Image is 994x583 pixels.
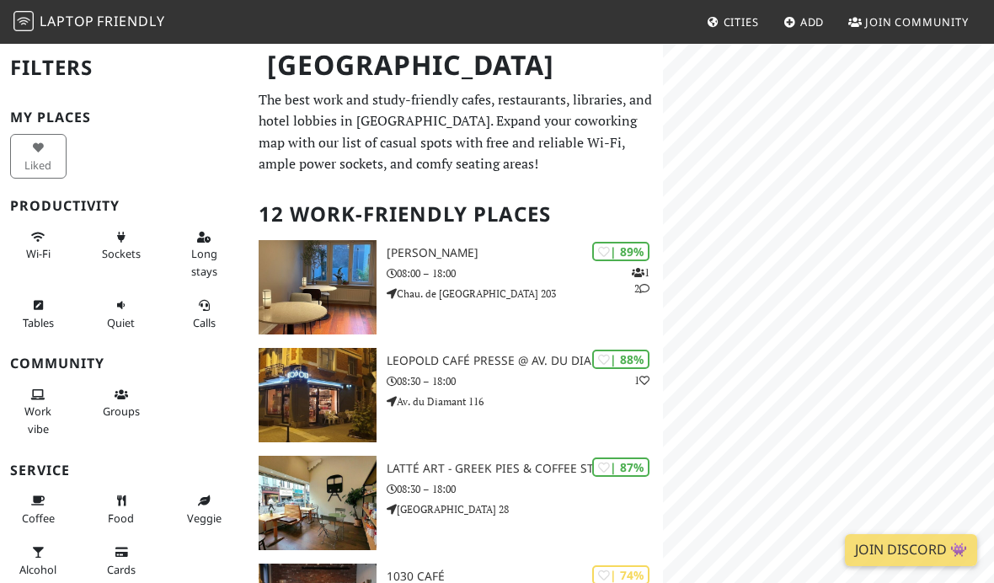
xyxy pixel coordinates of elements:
[10,356,238,372] h3: Community
[632,265,649,297] p: 1 2
[592,457,649,477] div: | 87%
[248,348,663,442] a: Leopold Café Presse @ Av. du Diamant | 88% 1 Leopold Café Presse @ Av. du Diamant 08:30 – 18:00 A...
[108,511,134,526] span: Food
[176,223,232,285] button: Long stays
[10,487,67,532] button: Coffee
[842,7,975,37] a: Join Community
[387,246,663,260] h3: [PERSON_NAME]
[93,223,149,268] button: Sockets
[10,198,238,214] h3: Productivity
[387,481,663,497] p: 08:30 – 18:00
[97,12,164,30] span: Friendly
[93,291,149,336] button: Quiet
[93,381,149,425] button: Groups
[107,562,136,577] span: Credit cards
[387,286,663,302] p: Chau. de [GEOGRAPHIC_DATA] 203
[13,11,34,31] img: LaptopFriendly
[387,393,663,409] p: Av. du Diamant 116
[93,538,149,583] button: Cards
[387,265,663,281] p: 08:00 – 18:00
[23,315,54,330] span: Work-friendly tables
[259,456,377,550] img: Latté Art - Greek Pies & Coffee Station
[259,348,377,442] img: Leopold Café Presse @ Av. du Diamant
[248,456,663,550] a: Latté Art - Greek Pies & Coffee Station | 87% Latté Art - Greek Pies & Coffee Station 08:30 – 18:...
[800,14,825,29] span: Add
[592,242,649,261] div: | 89%
[634,372,649,388] p: 1
[10,223,67,268] button: Wi-Fi
[93,487,149,532] button: Food
[387,373,663,389] p: 08:30 – 18:00
[107,315,135,330] span: Quiet
[22,511,55,526] span: Coffee
[10,291,67,336] button: Tables
[777,7,831,37] a: Add
[865,14,969,29] span: Join Community
[254,42,660,88] h1: [GEOGRAPHIC_DATA]
[10,110,238,126] h3: My Places
[259,189,653,240] h2: 12 Work-Friendly Places
[10,42,238,94] h2: Filters
[10,538,67,583] button: Alcohol
[387,501,663,517] p: [GEOGRAPHIC_DATA] 28
[193,315,216,330] span: Video/audio calls
[248,240,663,334] a: Jackie | 89% 12 [PERSON_NAME] 08:00 – 18:00 Chau. de [GEOGRAPHIC_DATA] 203
[103,404,140,419] span: Group tables
[724,14,759,29] span: Cities
[10,463,238,479] h3: Service
[592,350,649,369] div: | 88%
[387,462,663,476] h3: Latté Art - Greek Pies & Coffee Station
[259,89,653,175] p: The best work and study-friendly cafes, restaurants, libraries, and hotel lobbies in [GEOGRAPHIC_...
[700,7,766,37] a: Cities
[259,240,377,334] img: Jackie
[19,562,56,577] span: Alcohol
[845,534,977,566] a: Join Discord 👾
[191,246,217,278] span: Long stays
[176,291,232,336] button: Calls
[24,404,51,436] span: People working
[26,246,51,261] span: Stable Wi-Fi
[102,246,141,261] span: Power sockets
[187,511,222,526] span: Veggie
[13,8,165,37] a: LaptopFriendly LaptopFriendly
[387,354,663,368] h3: Leopold Café Presse @ Av. du Diamant
[40,12,94,30] span: Laptop
[176,487,232,532] button: Veggie
[10,381,67,442] button: Work vibe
